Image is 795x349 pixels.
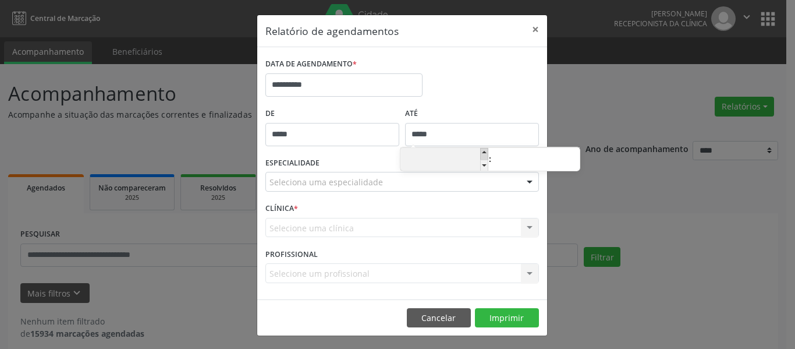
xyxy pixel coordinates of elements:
[475,308,539,328] button: Imprimir
[265,245,318,263] label: PROFISSIONAL
[400,149,488,172] input: Hour
[405,105,539,123] label: ATÉ
[524,15,547,44] button: Close
[265,23,399,38] h5: Relatório de agendamentos
[265,105,399,123] label: De
[407,308,471,328] button: Cancelar
[265,154,320,172] label: ESPECIALIDADE
[265,200,298,218] label: CLÍNICA
[269,176,383,188] span: Seleciona uma especialidade
[488,147,492,171] span: :
[492,149,580,172] input: Minute
[265,55,357,73] label: DATA DE AGENDAMENTO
